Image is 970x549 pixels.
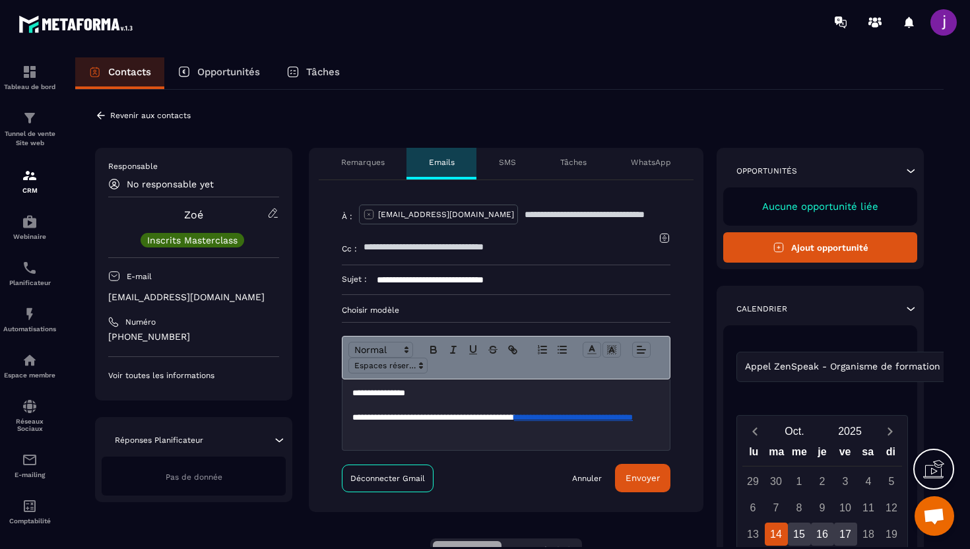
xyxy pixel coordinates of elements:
[115,435,203,445] p: Réponses Planificateur
[75,57,164,89] a: Contacts
[164,57,273,89] a: Opportunités
[22,168,38,183] img: formation
[788,496,811,519] div: 8
[742,523,765,546] div: 13
[765,470,788,493] div: 30
[3,204,56,250] a: automationsautomationsWebinaire
[742,443,765,466] div: lu
[615,464,670,492] button: Envoyer
[3,389,56,442] a: social-networksocial-networkRéseaux Sociaux
[341,157,385,168] p: Remarques
[22,110,38,126] img: formation
[736,201,904,212] p: Aucune opportunité liée
[572,473,602,484] a: Annuler
[742,422,767,440] button: Previous month
[108,66,151,78] p: Contacts
[3,342,56,389] a: automationsautomationsEspace membre
[184,209,203,221] a: Zoé
[22,399,38,414] img: social-network
[879,443,902,466] div: di
[22,352,38,368] img: automations
[880,470,903,493] div: 5
[788,443,811,466] div: me
[3,325,56,333] p: Automatisations
[3,418,56,432] p: Réseaux Sociaux
[811,470,834,493] div: 2
[3,296,56,342] a: automationsautomationsAutomatisations
[788,523,811,546] div: 15
[857,443,880,466] div: sa
[736,166,797,176] p: Opportunités
[108,370,279,381] p: Voir toutes les informations
[736,304,787,314] p: Calendrier
[943,360,953,374] input: Search for option
[342,243,357,254] p: Cc :
[878,422,902,440] button: Next month
[857,523,880,546] div: 18
[429,157,455,168] p: Emails
[3,488,56,534] a: accountantaccountantComptabilité
[166,472,222,482] span: Pas de donnée
[857,470,880,493] div: 4
[723,232,917,263] button: Ajout opportunité
[108,291,279,304] p: [EMAIL_ADDRESS][DOMAIN_NAME]
[3,129,56,148] p: Tunnel de vente Site web
[22,498,38,514] img: accountant
[857,496,880,519] div: 11
[499,157,516,168] p: SMS
[3,471,56,478] p: E-mailing
[147,236,238,245] p: Inscrits Masterclass
[3,371,56,379] p: Espace membre
[306,66,340,78] p: Tâches
[765,443,789,466] div: ma
[3,233,56,240] p: Webinaire
[880,496,903,519] div: 12
[342,305,670,315] p: Choisir modèle
[833,443,857,466] div: ve
[197,66,260,78] p: Opportunités
[108,331,279,343] p: [PHONE_NUMBER]
[110,111,191,120] p: Revenir aux contacts
[811,523,834,546] div: 16
[767,420,822,443] button: Open months overlay
[834,523,857,546] div: 17
[378,209,514,220] p: [EMAIL_ADDRESS][DOMAIN_NAME]
[273,57,353,89] a: Tâches
[3,442,56,488] a: emailemailE-mailing
[108,161,279,172] p: Responsable
[342,465,434,492] a: Déconnecter Gmail
[3,54,56,100] a: formationformationTableau de bord
[3,158,56,204] a: formationformationCRM
[822,420,878,443] button: Open years overlay
[915,496,954,536] div: Ouvrir le chat
[22,214,38,230] img: automations
[811,443,834,466] div: je
[342,211,352,222] p: À :
[18,12,137,36] img: logo
[3,250,56,296] a: schedulerschedulerPlanificateur
[631,157,671,168] p: WhatsApp
[742,470,765,493] div: 29
[3,517,56,525] p: Comptabilité
[125,317,156,327] p: Numéro
[127,271,152,282] p: E-mail
[742,360,943,374] span: Appel ZenSpeak - Organisme de formation
[765,496,788,519] div: 7
[3,187,56,194] p: CRM
[22,452,38,468] img: email
[3,100,56,158] a: formationformationTunnel de vente Site web
[22,64,38,80] img: formation
[788,470,811,493] div: 1
[3,83,56,90] p: Tableau de bord
[127,179,214,189] p: No responsable yet
[811,496,834,519] div: 9
[342,274,367,284] p: Sujet :
[765,523,788,546] div: 14
[880,523,903,546] div: 19
[834,470,857,493] div: 3
[834,496,857,519] div: 10
[742,496,765,519] div: 6
[22,306,38,322] img: automations
[560,157,587,168] p: Tâches
[22,260,38,276] img: scheduler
